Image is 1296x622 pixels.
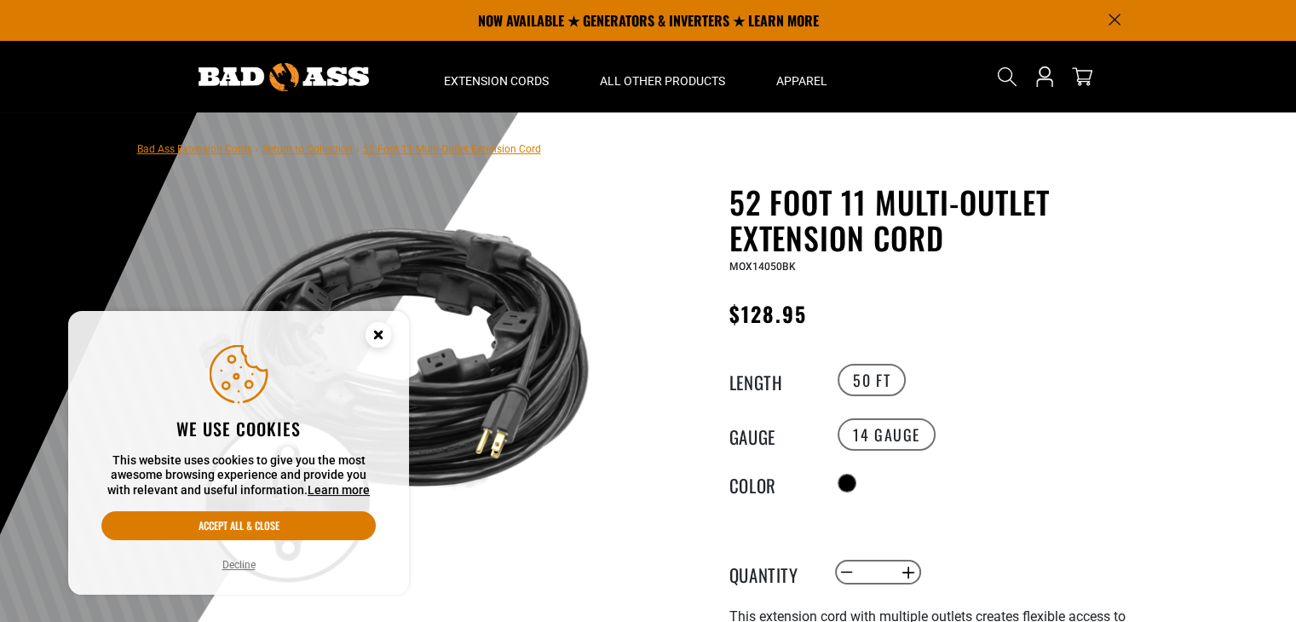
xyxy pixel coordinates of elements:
[137,138,541,158] nav: breadcrumbs
[101,511,376,540] button: Accept all & close
[574,41,751,112] summary: All Other Products
[729,298,808,329] span: $128.95
[444,73,549,89] span: Extension Cords
[729,261,796,273] span: MOX14050BK
[418,41,574,112] summary: Extension Cords
[776,73,827,89] span: Apparel
[262,143,353,155] a: Return to Collection
[729,184,1147,256] h1: 52 Foot 11 Multi-Outlet Extension Cord
[600,73,725,89] span: All Other Products
[729,562,815,584] label: Quantity
[217,556,261,573] button: Decline
[729,472,815,494] legend: Color
[137,143,252,155] a: Bad Ass Extension Cords
[994,63,1021,90] summary: Search
[68,311,409,596] aside: Cookie Consent
[838,364,906,396] label: 50 FT
[356,143,360,155] span: ›
[199,63,369,91] img: Bad Ass Extension Cords
[751,41,853,112] summary: Apparel
[187,187,598,598] img: black
[101,418,376,440] h2: We use cookies
[729,369,815,391] legend: Length
[729,423,815,446] legend: Gauge
[363,143,541,155] span: 52 Foot 11 Multi-Outlet Extension Cord
[101,453,376,498] p: This website uses cookies to give you the most awesome browsing experience and provide you with r...
[838,418,936,451] label: 14 Gauge
[308,483,370,497] a: Learn more
[256,143,259,155] span: ›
